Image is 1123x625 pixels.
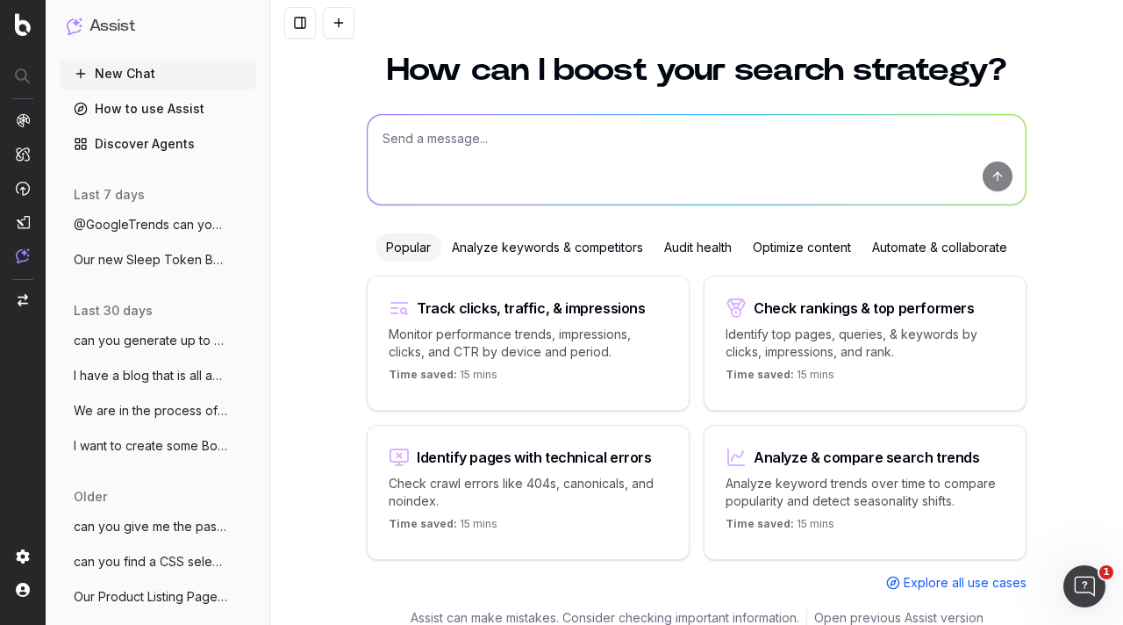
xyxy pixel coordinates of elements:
span: I have a blog that is all about Baby's F [74,367,228,384]
span: can you generate up to 2 meta descriptio [74,332,228,349]
iframe: Intercom live chat [1063,565,1105,607]
span: can you give me the past 90 days keyword [74,518,228,535]
img: Intelligence [16,147,30,162]
img: Setting [16,550,30,564]
span: older [74,488,107,506]
a: How to use Assist [60,95,256,123]
img: Switch project [18,294,28,306]
button: We are in the process of developing a ne [60,397,256,425]
span: I want to create some Botify custom repo [74,437,228,455]
span: Time saved: [726,368,794,381]
div: Automate & collaborate [862,233,1018,262]
button: Our Product Listing Pages for /baby in t [60,583,256,611]
h1: Assist [89,14,135,39]
img: Analytics [16,113,30,127]
div: Analyze keywords & competitors [441,233,654,262]
p: Analyze keyword trends over time to compare popularity and detect seasonality shifts. [726,475,1005,510]
button: I want to create some Botify custom repo [60,432,256,460]
p: Identify top pages, queries, & keywords by clicks, impressions, and rank. [726,326,1005,361]
img: Assist [16,248,30,263]
p: 15 mins [389,368,497,389]
span: can you find a CSS selector that will ex [74,553,228,571]
button: can you give me the past 90 days keyword [60,513,256,541]
span: Our Product Listing Pages for /baby in t [74,588,228,606]
button: Our new Sleep Token Band Tshirts are a m [60,246,256,274]
div: Analyze & compare search trends [754,450,980,464]
button: can you find a CSS selector that will ex [60,548,256,576]
p: 15 mins [726,517,834,538]
span: We are in the process of developing a ne [74,402,228,420]
span: last 30 days [74,302,153,320]
span: Time saved: [389,517,457,530]
img: Assist [67,18,82,34]
p: Check crawl errors like 404s, canonicals, and noindex. [389,475,668,510]
a: Explore all use cases [886,574,1026,592]
span: Time saved: [726,517,794,530]
button: I have a blog that is all about Baby's F [60,362,256,390]
button: @GoogleTrends can you analyse google tre [60,211,256,239]
span: @GoogleTrends can you analyse google tre [74,216,228,233]
span: last 7 days [74,186,145,204]
h1: How can I boost your search strategy? [367,54,1026,86]
p: 15 mins [726,368,834,389]
div: Optimize content [742,233,862,262]
span: 1 [1099,565,1113,579]
span: Explore all use cases [904,574,1026,592]
span: Time saved: [389,368,457,381]
button: New Chat [60,60,256,88]
img: Botify logo [15,13,31,36]
a: Discover Agents [60,130,256,158]
button: can you generate up to 2 meta descriptio [60,327,256,355]
div: Track clicks, traffic, & impressions [417,301,646,315]
p: 15 mins [389,517,497,538]
img: My account [16,583,30,597]
img: Studio [16,215,30,229]
img: Activation [16,181,30,196]
p: Monitor performance trends, impressions, clicks, and CTR by device and period. [389,326,668,361]
div: Popular [376,233,441,262]
div: Check rankings & top performers [754,301,975,315]
div: Identify pages with technical errors [417,450,652,464]
span: Our new Sleep Token Band Tshirts are a m [74,251,228,269]
button: Assist [67,14,249,39]
div: Audit health [654,233,742,262]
